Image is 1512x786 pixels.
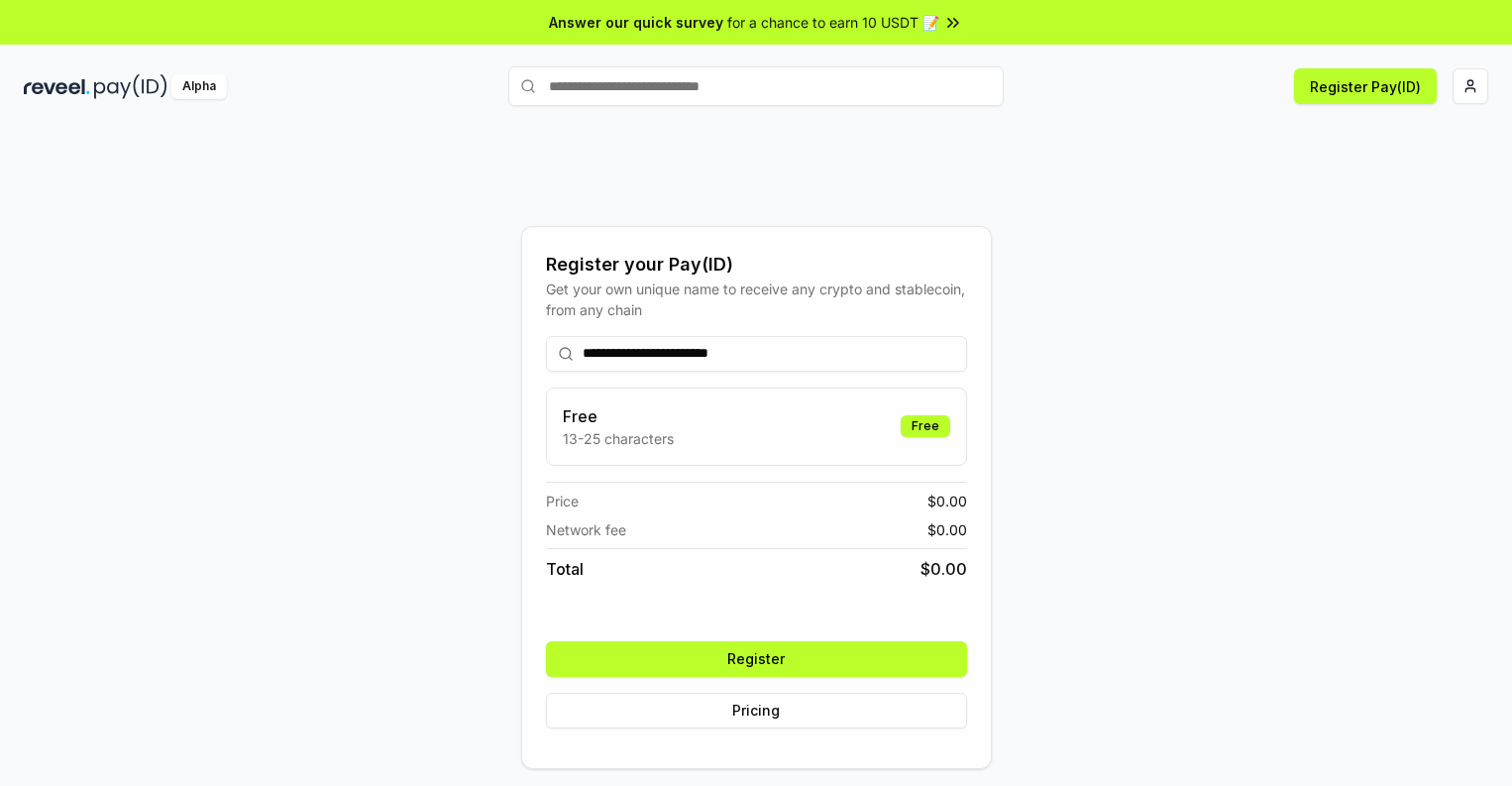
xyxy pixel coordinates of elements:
[563,428,674,449] p: 13-25 characters
[24,74,90,99] img: reveel_dark
[171,74,227,99] div: Alpha
[546,557,584,581] span: Total
[901,415,950,437] div: Free
[546,491,579,511] span: Price
[546,279,967,320] div: Get your own unique name to receive any crypto and stablecoin, from any chain
[920,557,967,581] span: $ 0.00
[927,519,967,540] span: $ 0.00
[563,404,674,428] h3: Free
[546,519,626,540] span: Network fee
[549,12,723,33] span: Answer our quick survey
[1294,68,1437,104] button: Register Pay(ID)
[546,251,967,279] div: Register your Pay(ID)
[94,74,167,99] img: pay_id
[546,641,967,677] button: Register
[927,491,967,511] span: $ 0.00
[727,12,939,33] span: for a chance to earn 10 USDT 📝
[546,693,967,729] button: Pricing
